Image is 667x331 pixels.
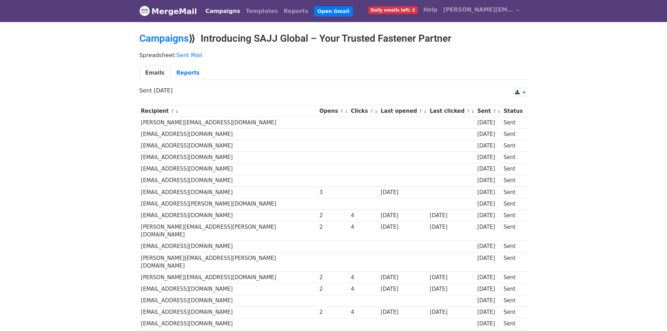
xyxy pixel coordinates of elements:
[368,6,418,14] span: Daily emails left: 2
[319,188,347,196] div: 3
[502,272,524,283] td: Sent
[502,252,524,272] td: Sent
[475,105,502,117] th: Sent
[351,212,377,220] div: 4
[139,51,528,59] p: Spreadsheet:
[139,140,318,152] td: [EMAIL_ADDRESS][DOMAIN_NAME]
[139,6,150,16] img: MergeMail logo
[243,4,281,18] a: Templates
[139,163,318,175] td: [EMAIL_ADDRESS][DOMAIN_NAME]
[139,306,318,318] td: [EMAIL_ADDRESS][DOMAIN_NAME]
[477,165,500,173] div: [DATE]
[345,109,348,114] a: ↓
[419,109,423,114] a: ↑
[477,242,500,250] div: [DATE]
[502,198,524,209] td: Sent
[502,129,524,140] td: Sent
[370,109,374,114] a: ↑
[139,105,318,117] th: Recipient
[139,252,318,272] td: [PERSON_NAME][EMAIL_ADDRESS][PERSON_NAME][DOMAIN_NAME]
[477,153,500,161] div: [DATE]
[430,308,474,316] div: [DATE]
[139,129,318,140] td: [EMAIL_ADDRESS][DOMAIN_NAME]
[203,4,243,18] a: Campaigns
[139,283,318,295] td: [EMAIL_ADDRESS][DOMAIN_NAME]
[314,6,353,16] a: Open Gmail
[139,33,528,44] h2: ⟫ Introducing SAJJ Global – Your Trusted Fastener Partner
[502,306,524,318] td: Sent
[493,109,496,114] a: ↑
[502,186,524,198] td: Sent
[477,274,500,282] div: [DATE]
[430,285,474,293] div: [DATE]
[381,274,426,282] div: [DATE]
[471,109,475,114] a: ↓
[502,241,524,252] td: Sent
[340,109,344,114] a: ↑
[175,109,179,114] a: ↓
[381,308,426,316] div: [DATE]
[139,295,318,306] td: [EMAIL_ADDRESS][DOMAIN_NAME]
[502,152,524,163] td: Sent
[477,212,500,220] div: [DATE]
[502,140,524,152] td: Sent
[139,152,318,163] td: [EMAIL_ADDRESS][DOMAIN_NAME]
[349,105,379,117] th: Clicks
[502,163,524,175] td: Sent
[139,318,318,330] td: [EMAIL_ADDRESS][DOMAIN_NAME]
[502,105,524,117] th: Status
[477,200,500,208] div: [DATE]
[477,119,500,127] div: [DATE]
[477,320,500,328] div: [DATE]
[351,308,377,316] div: 4
[381,188,426,196] div: [DATE]
[381,285,426,293] div: [DATE]
[379,105,428,117] th: Last opened
[171,109,174,114] a: ↑
[477,142,500,150] div: [DATE]
[139,198,318,209] td: [EMAIL_ADDRESS][PERSON_NAME][DOMAIN_NAME]
[477,188,500,196] div: [DATE]
[430,223,474,231] div: [DATE]
[139,87,528,94] p: Sent [DATE]
[139,221,318,241] td: [PERSON_NAME][EMAIL_ADDRESS][PERSON_NAME][DOMAIN_NAME]
[502,117,524,129] td: Sent
[139,272,318,283] td: [PERSON_NAME][EMAIL_ADDRESS][DOMAIN_NAME]
[440,3,522,19] a: [PERSON_NAME][EMAIL_ADDRESS][DOMAIN_NAME]
[374,109,378,114] a: ↓
[319,285,347,293] div: 2
[502,318,524,330] td: Sent
[430,212,474,220] div: [DATE]
[443,6,513,14] span: [PERSON_NAME][EMAIL_ADDRESS][DOMAIN_NAME]
[139,33,189,44] a: Campaigns
[318,105,349,117] th: Opens
[351,285,377,293] div: 4
[502,209,524,221] td: Sent
[171,66,206,80] a: Reports
[139,117,318,129] td: [PERSON_NAME][EMAIL_ADDRESS][DOMAIN_NAME]
[139,4,197,19] a: MergeMail
[477,308,500,316] div: [DATE]
[423,109,427,114] a: ↓
[477,177,500,185] div: [DATE]
[477,285,500,293] div: [DATE]
[139,186,318,198] td: [EMAIL_ADDRESS][DOMAIN_NAME]
[351,223,377,231] div: 4
[139,175,318,186] td: [EMAIL_ADDRESS][DOMAIN_NAME]
[319,274,347,282] div: 2
[477,297,500,305] div: [DATE]
[319,223,347,231] div: 2
[281,4,311,18] a: Reports
[428,105,476,117] th: Last clicked
[319,308,347,316] div: 2
[381,212,426,220] div: [DATE]
[176,52,202,58] a: Sent Mail
[477,130,500,138] div: [DATE]
[477,254,500,262] div: [DATE]
[477,223,500,231] div: [DATE]
[139,241,318,252] td: [EMAIL_ADDRESS][DOMAIN_NAME]
[319,212,347,220] div: 2
[139,66,171,80] a: Emails
[502,175,524,186] td: Sent
[421,3,440,17] a: Help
